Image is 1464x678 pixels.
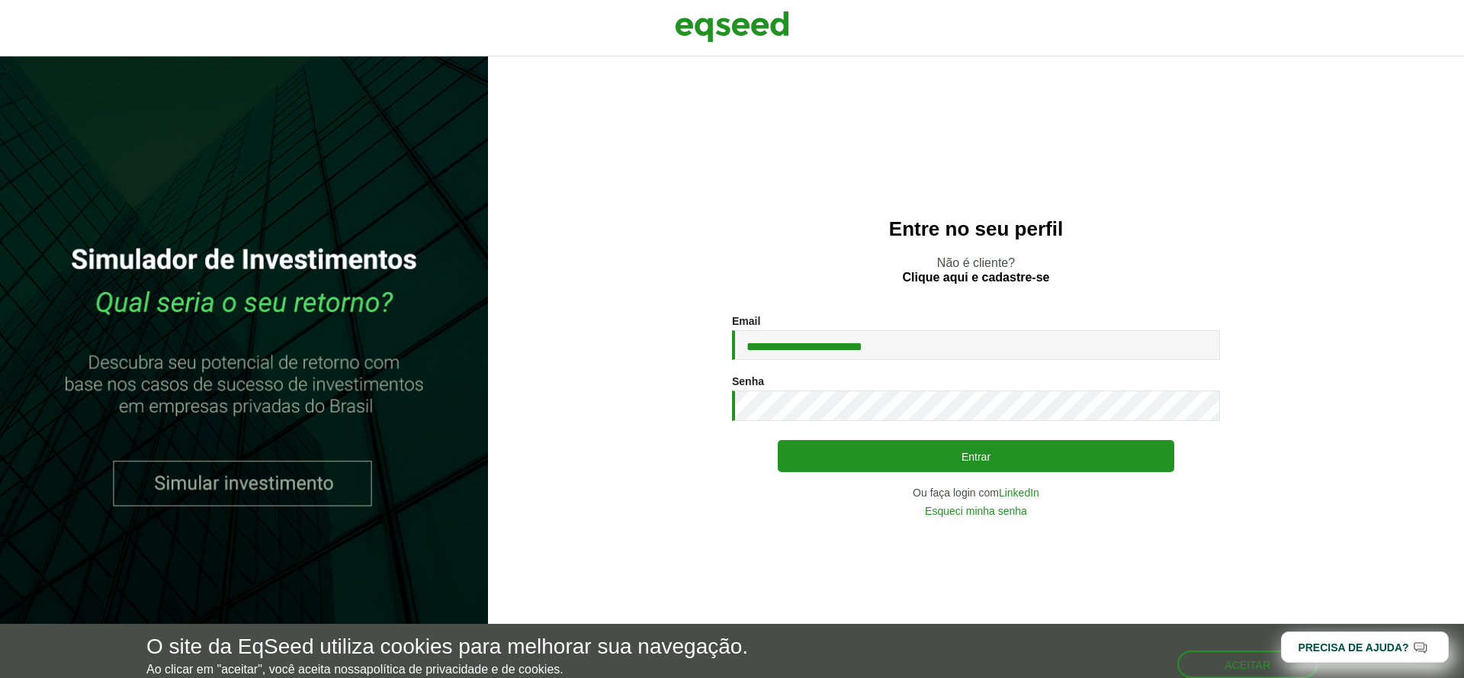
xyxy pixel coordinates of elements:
button: Entrar [778,440,1174,472]
a: LinkedIn [999,487,1039,498]
p: Ao clicar em "aceitar", você aceita nossa . [146,662,748,676]
h2: Entre no seu perfil [518,218,1433,240]
a: política de privacidade e de cookies [367,664,560,676]
div: Ou faça login com [732,487,1220,498]
img: EqSeed Logo [675,8,789,46]
p: Não é cliente? [518,255,1433,284]
a: Esqueci minha senha [925,506,1027,516]
label: Email [732,316,760,326]
label: Senha [732,376,764,387]
a: Clique aqui e cadastre-se [903,272,1050,284]
h5: O site da EqSeed utiliza cookies para melhorar sua navegação. [146,635,748,659]
button: Aceitar [1177,651,1318,678]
